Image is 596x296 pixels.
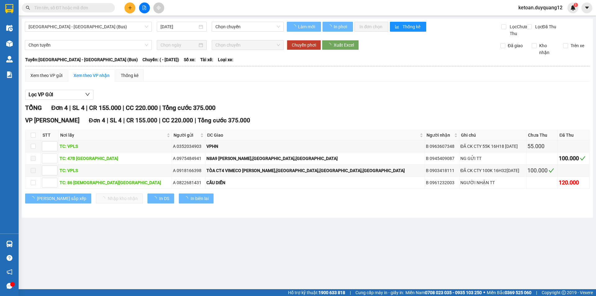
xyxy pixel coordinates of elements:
[128,6,132,10] span: plus
[334,42,354,48] span: Xuất Excel
[159,117,160,124] span: |
[29,22,148,31] span: Lạng Sơn - Hà Nội (Bus)
[6,241,13,247] img: warehouse-icon
[7,269,12,275] span: notification
[173,167,204,174] div: A 0918166398
[51,104,68,112] span: Đơn 4
[173,179,204,186] div: A 0822681431
[72,104,84,112] span: SL 4
[460,143,525,150] div: ĐÃ CK CTY 55K 16H18 [DATE]
[96,194,143,203] button: Nhập kho nhận
[26,6,30,10] span: search
[85,92,90,97] span: down
[574,3,578,7] sup: 1
[350,289,351,296] span: |
[507,23,528,37] span: Lọc Chưa Thu
[6,56,13,62] img: warehouse-icon
[184,56,196,63] span: Số xe:
[287,22,321,32] button: Làm mới
[159,195,169,202] span: In DS
[86,104,88,112] span: |
[124,2,135,13] button: plus
[198,117,250,124] span: Tổng cước 375.000
[218,56,233,63] span: Loại xe:
[29,91,53,98] span: Lọc VP Gửi
[30,72,62,79] div: Xem theo VP gửi
[5,4,13,13] img: logo-vxr
[162,117,193,124] span: CC 220.000
[7,283,12,289] span: message
[559,154,588,163] div: 100.000
[200,56,213,63] span: Tài xế:
[483,291,485,294] span: ⚪️
[25,90,93,100] button: Lọc VP Gửi
[25,57,138,62] b: Tuyến: [GEOGRAPHIC_DATA] - [GEOGRAPHIC_DATA] (Bus)
[29,40,148,50] span: Chọn tuyến
[426,167,458,174] div: B 0903418111
[426,143,458,150] div: B 0963607348
[174,132,199,139] span: Người gửi
[41,130,59,140] th: STT
[89,104,121,112] span: CR 155.000
[288,289,345,296] span: Hỗ trợ kỹ thuật:
[334,23,348,30] span: In phơi
[513,4,567,11] span: ketoan.duyquang12
[327,25,333,29] span: loading
[298,23,316,30] span: Làm mới
[426,155,458,162] div: B 0945409087
[121,72,138,79] div: Thống kê
[30,196,37,201] span: loading
[110,117,122,124] span: SL 4
[6,40,13,47] img: warehouse-icon
[206,155,423,162] div: N8A9 [PERSON_NAME],[GEOGRAPHIC_DATA],[GEOGRAPHIC_DATA]
[425,290,482,295] strong: 0708 023 035 - 0935 103 250
[549,168,554,173] span: check
[207,132,418,139] span: ĐC Giao
[323,22,353,32] button: In phơi
[460,179,525,186] div: NGƯỜI NHẬN TT
[318,290,345,295] strong: 1900 633 818
[505,42,525,49] span: Đã giao
[191,195,209,202] span: In biên lai
[184,196,191,201] span: loading
[584,5,590,11] span: caret-down
[527,142,557,151] div: 55.000
[426,179,458,186] div: B 0961232003
[403,23,421,30] span: Thống kê
[459,130,526,140] th: Ghi chú
[60,179,171,186] div: TC: 86 [DEMOGRAPHIC_DATA][GEOGRAPHIC_DATA]
[581,2,592,13] button: caret-down
[142,56,179,63] span: Chuyến: ( - [DATE])
[60,132,165,139] span: Nơi lấy
[327,43,334,47] span: loading
[34,4,107,11] input: Tìm tên, số ĐT hoặc mã đơn
[575,3,577,7] span: 1
[558,130,589,140] th: Đã Thu
[25,104,42,112] span: TỔNG
[287,40,321,50] button: Chuyển phơi
[107,117,108,124] span: |
[25,117,79,124] span: VP [PERSON_NAME]
[7,255,12,261] span: question-circle
[159,104,161,112] span: |
[206,179,423,186] div: CẦU DIỄN
[322,40,359,50] button: Xuất Excel
[527,166,557,175] div: 100.000
[405,289,482,296] span: Miền Nam
[60,167,171,174] div: TC: VPLS
[206,167,423,174] div: TÒA CT4 VIMECO [PERSON_NAME],[GEOGRAPHIC_DATA],[GEOGRAPHIC_DATA],[GEOGRAPHIC_DATA]
[559,178,588,187] div: 120.000
[505,290,531,295] strong: 0369 525 060
[355,289,404,296] span: Cung cấp máy in - giấy in:
[292,25,297,29] span: loading
[570,5,576,11] img: icon-new-feature
[60,143,171,150] div: TC: VPLS
[390,22,426,32] button: bar-chartThống kê
[89,117,105,124] span: Đơn 4
[487,289,531,296] span: Miền Bắc
[160,42,197,48] input: Chọn ngày
[173,155,204,162] div: A 0975484941
[139,2,150,13] button: file-add
[74,72,110,79] div: Xem theo VP nhận
[126,117,157,124] span: CR 155.000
